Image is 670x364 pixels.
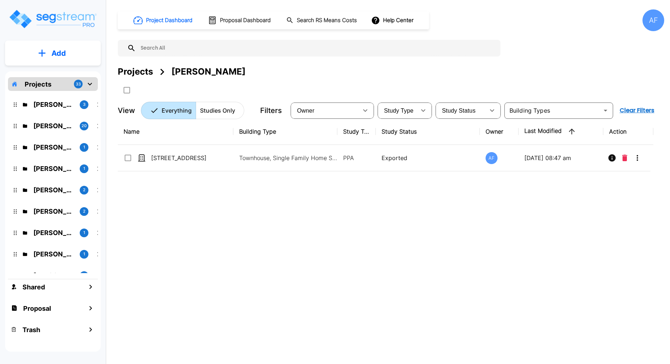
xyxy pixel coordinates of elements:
div: Platform [141,102,244,119]
p: 1 [83,166,85,172]
p: 3 [83,101,86,108]
img: Logo [8,9,97,29]
button: Project Dashboard [130,12,196,28]
button: Everything [141,102,196,119]
p: Dani Sternbuch [33,100,74,109]
p: [STREET_ADDRESS] [151,154,224,162]
p: Filters [260,105,282,116]
p: 33 [76,81,81,87]
h1: Proposal Dashboard [220,16,271,25]
p: Projects [25,79,51,89]
p: Townhouse, Single Family Home Site [239,154,337,162]
p: PPA [343,154,370,162]
h1: Trash [22,325,40,335]
th: Owner [480,118,518,145]
span: Owner [297,108,315,114]
div: [PERSON_NAME] [171,65,246,78]
p: [DATE] 08:47 am [524,154,598,162]
button: Add [5,43,101,64]
p: Add [51,48,66,59]
div: Projects [118,65,153,78]
span: Study Status [442,108,476,114]
p: Bruce Teitelbaum [33,185,74,195]
button: SelectAll [120,83,134,97]
th: Action [603,118,653,145]
p: 2 [83,208,86,214]
h1: Project Dashboard [146,16,192,25]
p: Dilip Vadakkoot [33,142,74,152]
div: AF [486,152,498,164]
p: 1 [83,144,85,150]
p: Taoufik Lahrache [33,228,74,238]
h1: Shared [22,282,45,292]
button: Open [600,105,611,116]
p: Abba Stein [33,249,74,259]
input: Search All [136,40,497,57]
div: Select [437,100,485,121]
p: 2 [83,187,86,193]
p: 20 [82,123,87,129]
p: Abba Stein [33,121,74,131]
p: View [118,105,135,116]
p: Elchonon Weinberg [33,164,74,173]
span: Study Type [384,108,413,114]
p: 1 [83,230,85,236]
button: Delete [619,151,630,165]
p: Exported [382,154,474,162]
div: Select [292,100,358,121]
input: Building Types [507,105,599,116]
button: Search RS Means Costs [283,13,361,28]
th: Name [118,118,233,145]
p: Studies Only [200,106,235,115]
th: Last Modified [519,118,603,145]
button: Studies Only [196,102,244,119]
div: Select [379,100,416,121]
div: AF [642,9,664,31]
button: Info [605,151,619,165]
button: Help Center [370,13,416,27]
button: Clear Filters [617,103,657,118]
button: More-Options [630,151,645,165]
h1: Proposal [23,304,51,313]
th: Study Status [376,118,480,145]
p: 1 [83,272,85,279]
p: Everything [162,106,192,115]
button: Proposal Dashboard [205,13,275,28]
h1: Search RS Means Costs [297,16,357,25]
th: Study Type [337,118,376,145]
p: 1 [83,251,85,257]
p: Florence Yee [33,271,74,280]
th: Building Type [233,118,337,145]
p: Kevin Van Beek [33,206,74,216]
